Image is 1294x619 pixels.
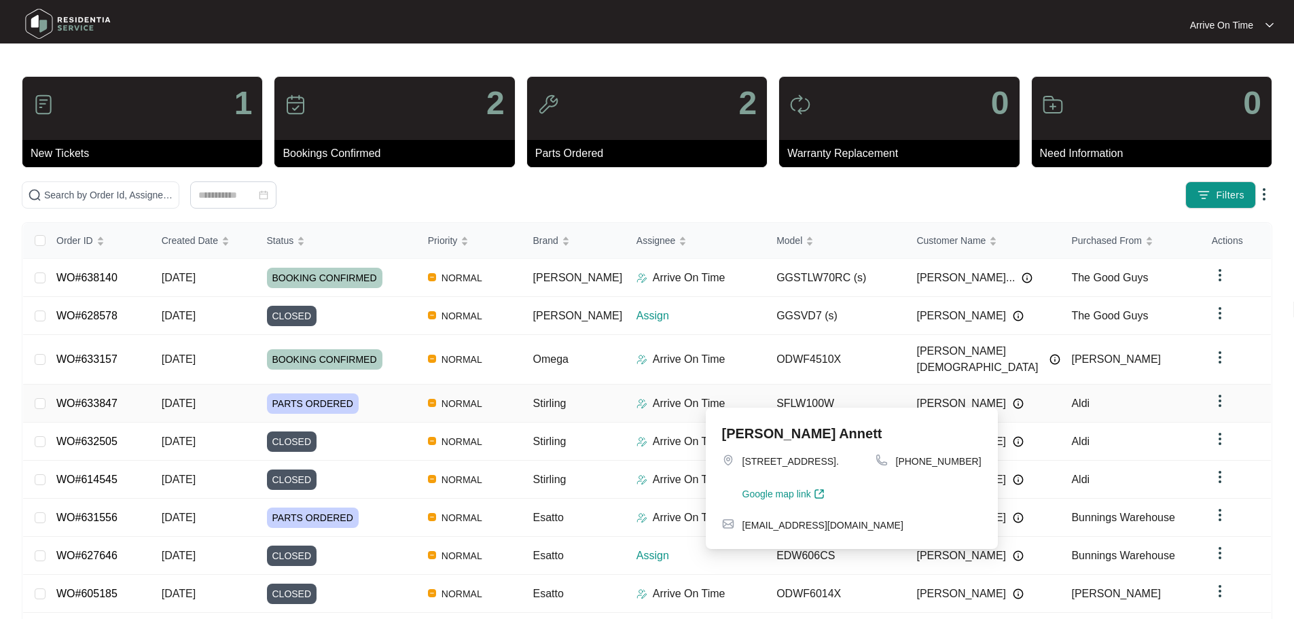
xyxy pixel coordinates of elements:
img: Assigner Icon [636,354,647,365]
th: Customer Name [905,223,1060,259]
p: Arrive On Time [653,472,725,488]
span: CLOSED [267,306,317,326]
img: Assigner Icon [636,398,647,409]
img: Vercel Logo [428,437,436,445]
img: phone icon [876,454,888,466]
p: Arrive On Time [653,586,725,602]
span: [PERSON_NAME] [916,395,1006,412]
img: Info icon [1049,354,1060,365]
img: email icon [722,518,734,530]
span: NORMAL [436,586,488,602]
img: Assigner Icon [636,436,647,447]
a: WO#633157 [56,353,118,365]
span: NORMAL [436,510,488,526]
a: WO#638140 [56,272,118,283]
span: Aldi [1071,436,1090,447]
span: [DATE] [162,474,196,485]
a: WO#632505 [56,436,118,447]
span: Status [267,233,294,248]
span: The Good Guys [1071,310,1148,321]
span: PARTS ORDERED [267,393,359,414]
span: [PERSON_NAME][DEMOGRAPHIC_DATA] [916,343,1043,376]
th: Status [256,223,417,259]
p: Arrive On Time [653,270,725,286]
th: Brand [522,223,626,259]
img: link icon [814,489,825,499]
th: Created Date [151,223,256,259]
img: Assigner Icon [636,512,647,523]
img: icon [1042,94,1064,116]
p: Parts Ordered [535,145,767,162]
img: Vercel Logo [428,475,436,483]
span: Stirling [533,474,567,485]
span: [PERSON_NAME] [916,548,1006,564]
span: [PERSON_NAME] [1071,588,1161,599]
p: 0 [1243,87,1261,120]
span: NORMAL [436,434,488,450]
a: WO#627646 [56,550,118,561]
span: Bunnings Warehouse [1071,550,1174,561]
img: Info icon [1022,272,1032,283]
span: Created Date [162,233,218,248]
td: SFLW100W [766,385,905,423]
span: Aldi [1071,397,1090,409]
img: dropdown arrow [1265,22,1274,29]
a: WO#628578 [56,310,118,321]
span: Omega [533,353,569,365]
p: Arrive On Time [1190,18,1253,32]
span: The Good Guys [1071,272,1148,283]
span: Bunnings Warehouse [1071,512,1174,523]
span: Esatto [533,588,564,599]
p: Arrive On Time [653,351,725,368]
img: dropdown arrow [1212,431,1228,447]
img: Assigner Icon [636,474,647,485]
span: NORMAL [436,308,488,324]
p: Arrive On Time [653,395,725,412]
span: NORMAL [436,395,488,412]
span: [DATE] [162,353,196,365]
span: NORMAL [436,548,488,564]
span: Stirling [533,436,567,447]
span: CLOSED [267,431,317,452]
span: PARTS ORDERED [267,508,359,528]
td: GGSTLW70RC (s) [766,259,905,297]
img: Info icon [1013,512,1024,523]
span: [DATE] [162,272,196,283]
span: BOOKING CONFIRMED [267,268,382,288]
span: [PERSON_NAME] [916,308,1006,324]
td: ODWF6014X [766,575,905,613]
img: residentia service logo [20,3,115,44]
span: Model [776,233,802,248]
p: Bookings Confirmed [283,145,514,162]
img: dropdown arrow [1212,583,1228,599]
img: icon [33,94,54,116]
img: dropdown arrow [1256,186,1272,202]
p: Arrive On Time [653,434,725,450]
img: Info icon [1013,550,1024,561]
p: Warranty Replacement [787,145,1019,162]
img: Assigner Icon [636,272,647,283]
img: Vercel Logo [428,311,436,319]
img: dropdown arrow [1212,507,1228,523]
div: [EMAIL_ADDRESS][DOMAIN_NAME] [742,518,903,533]
span: [PERSON_NAME] [916,586,1006,602]
img: Info icon [1013,436,1024,447]
span: Stirling [533,397,567,409]
span: [DATE] [162,512,196,523]
img: Vercel Logo [428,589,436,597]
th: Actions [1201,223,1271,259]
img: Vercel Logo [428,551,436,559]
img: Vercel Logo [428,355,436,363]
span: Esatto [533,512,564,523]
img: icon [537,94,559,116]
a: WO#631556 [56,512,118,523]
img: dropdown arrow [1212,305,1228,321]
img: Vercel Logo [428,399,436,407]
a: WO#605185 [56,588,118,599]
img: Info icon [1013,588,1024,599]
p: New Tickets [31,145,262,162]
img: filter icon [1197,188,1210,202]
img: dropdown arrow [1212,349,1228,366]
span: Order ID [56,233,93,248]
button: filter iconFilters [1185,181,1256,209]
